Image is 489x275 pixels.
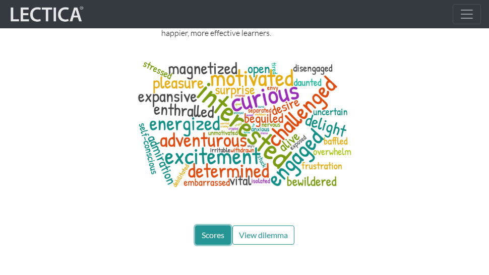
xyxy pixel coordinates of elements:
img: lecticalive [8,5,84,24]
button: Scores [195,225,231,245]
span: View dilemma [239,230,288,240]
button: Toggle navigation [453,4,481,24]
span: Scores [202,230,224,240]
img: words associated with not understanding for learnaholics [131,55,358,193]
button: View dilemma [232,225,294,245]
